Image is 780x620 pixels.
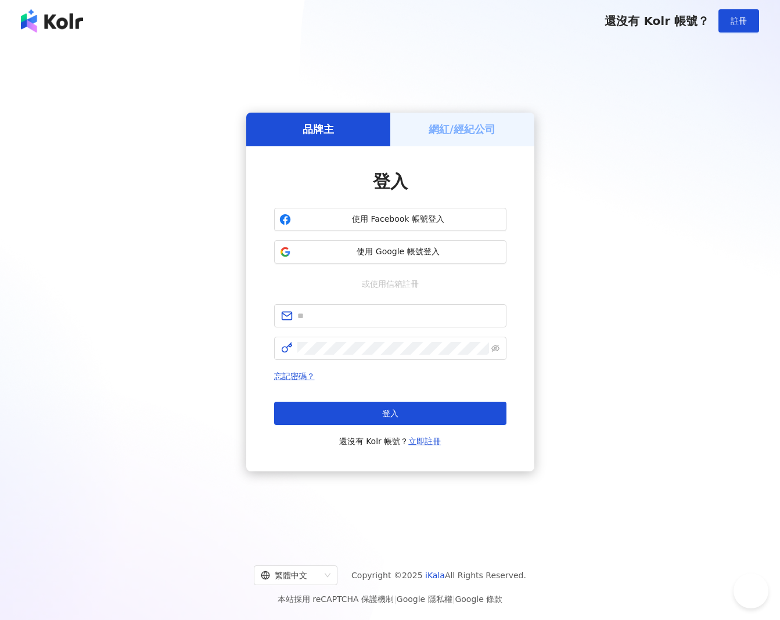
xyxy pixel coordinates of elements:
span: | [452,594,455,604]
a: Google 隱私權 [397,594,452,604]
a: 忘記密碼？ [274,372,315,381]
span: 還沒有 Kolr 帳號？ [339,434,441,448]
a: iKala [425,571,445,580]
iframe: Help Scout Beacon - Open [734,574,768,608]
span: 或使用信箱註冊 [354,277,427,290]
span: 使用 Google 帳號登入 [296,246,501,258]
button: 使用 Facebook 帳號登入 [274,208,506,231]
span: 使用 Facebook 帳號登入 [296,214,501,225]
span: Copyright © 2025 All Rights Reserved. [351,568,526,582]
span: 還沒有 Kolr 帳號？ [605,14,709,28]
h5: 品牌主 [303,122,334,136]
button: 登入 [274,402,506,425]
img: logo [21,9,83,33]
span: 註冊 [731,16,747,26]
span: | [394,594,397,604]
a: 立即註冊 [408,437,441,446]
span: 登入 [373,171,408,192]
span: 本站採用 reCAPTCHA 保護機制 [278,592,502,606]
div: 繁體中文 [261,566,320,585]
span: 登入 [382,409,398,418]
button: 使用 Google 帳號登入 [274,240,506,264]
h5: 網紅/經紀公司 [429,122,495,136]
span: eye-invisible [491,344,499,352]
a: Google 條款 [455,594,502,604]
button: 註冊 [718,9,759,33]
